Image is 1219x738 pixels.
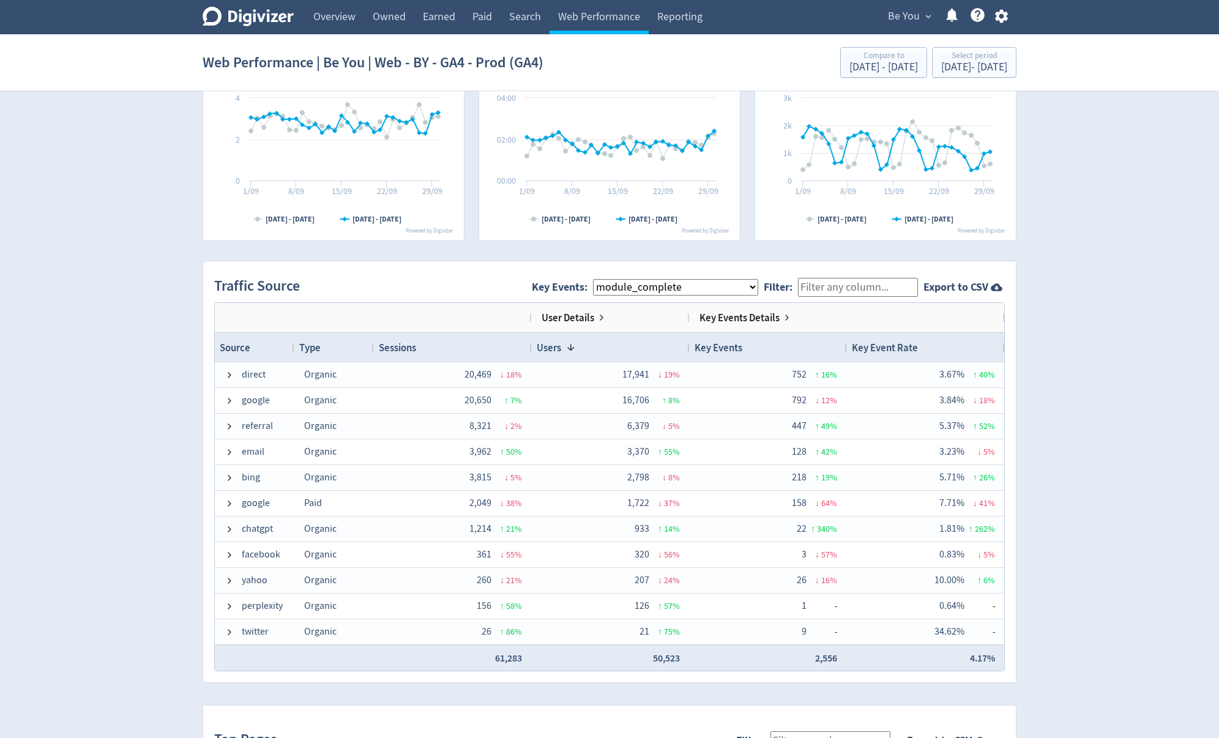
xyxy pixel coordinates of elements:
span: ↓ [504,472,509,483]
span: 86 % [506,626,522,637]
span: 18 % [979,395,995,406]
span: ↓ [500,369,504,380]
text: 22/09 [653,185,673,196]
span: ↑ [500,523,504,534]
span: Sessions [379,341,416,354]
span: ↑ [977,575,982,586]
text: 8/09 [564,185,580,196]
span: Organic [304,523,337,535]
span: 340 % [817,523,837,534]
span: 21 % [506,523,522,534]
span: 18 % [506,369,522,380]
text: 8/09 [288,185,304,196]
span: ↓ [815,395,819,406]
span: ↑ [658,600,662,611]
span: 16 % [821,575,837,586]
span: ↑ [969,523,973,534]
span: Paid [304,497,322,509]
button: Select period[DATE]- [DATE] [932,47,1016,78]
span: 156 [477,600,491,612]
span: 26 [797,574,807,586]
span: Organic [304,548,337,561]
span: ↑ [662,395,666,406]
span: 5 % [668,420,680,431]
span: 158 [792,497,807,509]
text: Powered by Digivizer [682,227,729,234]
text: 0 [236,175,240,186]
span: ↓ [500,549,504,560]
span: referral [242,414,273,438]
span: 6,379 [627,420,649,432]
span: ↑ [815,446,819,457]
span: 8 % [668,395,680,406]
span: 34.62% [934,625,964,638]
span: google [242,389,270,412]
span: 2 % [510,420,522,431]
span: ↓ [500,498,504,509]
span: 16,706 [622,394,649,406]
span: 14 % [664,523,680,534]
span: ↓ [815,575,819,586]
span: User Details [542,311,594,324]
text: 29/09 [974,185,994,196]
div: Compare to [849,51,918,62]
svg: Pages Per Session 2.86 &lt;1% [208,6,459,236]
span: google [242,491,270,515]
span: 260 [477,574,491,586]
text: 0 [788,175,792,186]
span: 75 % [664,626,680,637]
span: 3,370 [627,445,649,458]
text: 3k [783,92,792,103]
span: Users [537,341,561,354]
span: ↑ [815,369,819,380]
span: 50 % [506,446,522,457]
text: 15/09 [608,185,628,196]
text: [DATE] - [DATE] [352,214,401,224]
span: 1,214 [469,523,491,535]
span: Organic [304,600,337,612]
text: [DATE] - [DATE] [542,214,591,224]
span: ↑ [811,523,815,534]
span: - [964,594,995,618]
span: ↓ [658,369,662,380]
span: - [964,620,995,644]
span: 19 % [821,472,837,483]
span: Organic [304,625,337,638]
label: Key Events: [532,280,593,294]
span: 262 % [975,523,995,534]
span: ↓ [662,472,666,483]
span: 5 % [983,446,995,457]
span: 40 % [979,369,995,380]
span: expand_more [923,11,934,22]
span: 447 [792,420,807,432]
span: Key Event Rate [852,341,918,354]
span: 3 [802,548,807,561]
span: 128 [792,445,807,458]
span: 49 % [821,420,837,431]
span: Key Events Details [699,311,780,324]
span: - [807,620,837,644]
span: 4.17% [970,652,995,665]
span: 3.84% [939,394,964,406]
span: 126 [635,600,649,612]
span: ↑ [973,420,977,431]
span: 38 % [506,498,522,509]
span: 3,815 [469,471,491,483]
span: ↑ [658,626,662,637]
text: 1/09 [795,185,811,196]
text: 22/09 [377,185,397,196]
span: Be You [888,7,920,26]
span: ↑ [973,369,977,380]
span: ↑ [500,626,504,637]
span: 56 % [664,549,680,560]
span: 37 % [664,498,680,509]
span: 5 % [983,549,995,560]
text: 15/09 [332,185,352,196]
span: Organic [304,445,337,458]
span: ↓ [658,575,662,586]
span: 57 % [664,600,680,611]
span: ↑ [815,420,819,431]
label: Filter: [764,280,798,294]
span: Key Events [695,341,742,354]
span: Source [220,341,250,354]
